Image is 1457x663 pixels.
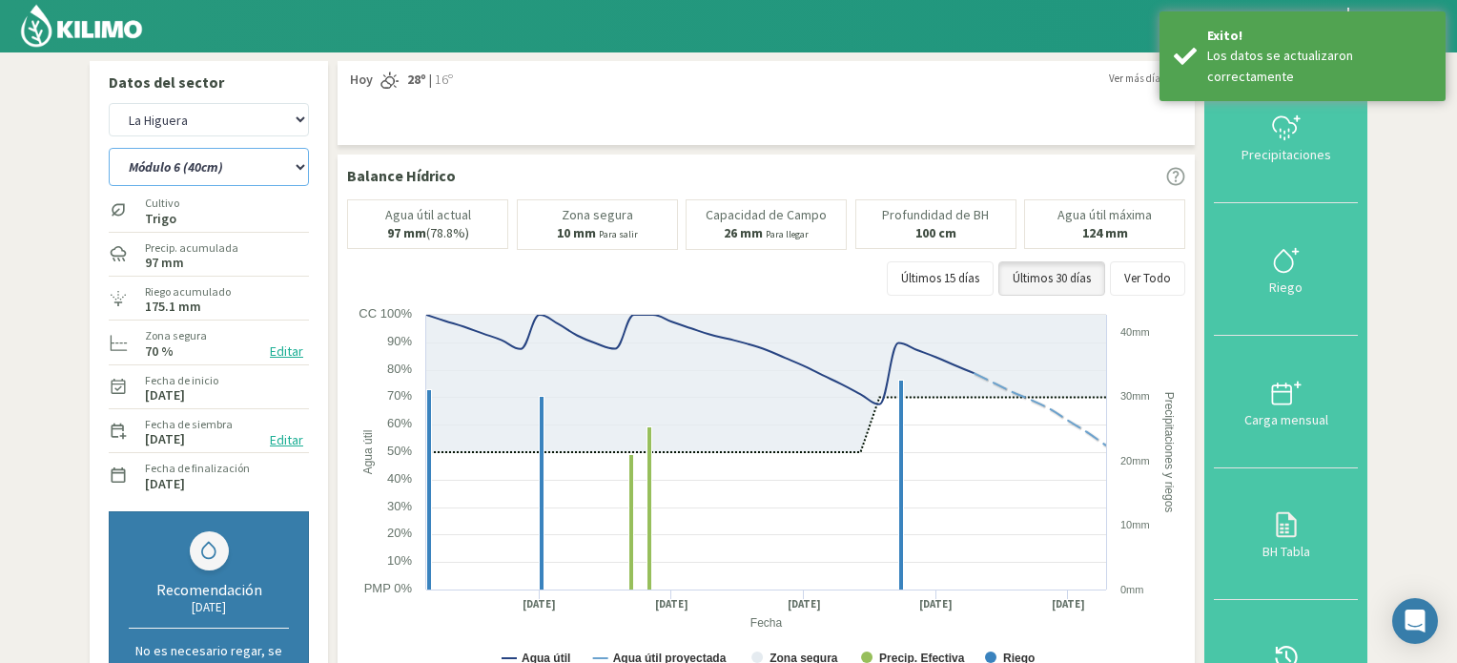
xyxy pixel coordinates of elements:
div: Riego [1220,280,1352,294]
p: Profundidad de BH [882,208,989,222]
b: 10 mm [557,224,596,241]
div: [DATE] [129,599,289,615]
text: [DATE] [655,597,688,611]
label: 70 % [145,345,174,358]
p: Capacidad de Campo [706,208,827,222]
label: 97 mm [145,257,184,269]
button: Editar [264,429,309,451]
text: [DATE] [788,597,821,611]
div: Precipitaciones [1220,148,1352,161]
text: 30mm [1120,390,1150,402]
button: Carga mensual [1214,336,1358,468]
text: 0mm [1120,584,1143,595]
div: Los datos se actualizaron correctamente [1207,46,1431,87]
label: Fecha de inicio [145,372,218,389]
p: Agua útil actual [385,208,471,222]
label: [DATE] [145,433,185,445]
text: CC 100% [359,306,412,321]
text: 90% [387,334,412,348]
strong: 28º [407,71,426,88]
button: Precipitaciones [1214,71,1358,203]
text: 10mm [1120,519,1150,530]
button: Riego [1214,203,1358,336]
text: 20mm [1120,455,1150,466]
span: Hoy [347,71,373,90]
text: [DATE] [919,597,953,611]
label: 175.1 mm [145,300,201,313]
text: Agua útil [361,429,375,474]
text: Fecha [750,616,783,630]
text: 20% [387,526,412,540]
text: 40mm [1120,326,1150,338]
p: Balance Hídrico [347,164,456,187]
label: [DATE] [145,389,185,402]
label: [DATE] [145,478,185,490]
div: BH Tabla [1220,545,1352,558]
small: Para salir [599,228,638,240]
text: 60% [387,416,412,430]
b: 97 mm [387,224,426,241]
span: | [429,71,432,90]
label: Fecha de siembra [145,416,233,433]
text: [DATE] [1052,597,1085,611]
div: Recomendación [129,580,289,599]
p: (78.8%) [387,226,469,240]
p: Zona segura [562,208,633,222]
text: 30% [387,499,412,513]
b: 124 mm [1082,224,1128,241]
button: Editar [264,341,309,363]
img: Kilimo [19,3,144,49]
label: Fecha de finalización [145,460,250,477]
button: Ver Todo [1110,261,1185,296]
label: Zona segura [145,327,207,344]
text: Precipitaciones y riegos [1162,391,1176,512]
label: Precip. acumulada [145,239,238,257]
label: Riego acumulado [145,283,231,300]
text: 70% [387,388,412,403]
text: 80% [387,362,412,376]
b: 26 mm [724,224,763,241]
text: [DATE] [523,597,556,611]
button: Últimos 15 días [887,261,994,296]
button: BH Tabla [1214,468,1358,601]
b: 100 cm [915,224,956,241]
div: Carga mensual [1220,413,1352,426]
small: Para llegar [766,228,809,240]
text: 10% [387,553,412,568]
p: Datos del sector [109,71,309,93]
text: 50% [387,444,412,458]
text: 40% [387,471,412,486]
label: Cultivo [145,195,179,212]
span: 16º [432,71,453,90]
button: Últimos 30 días [998,261,1105,296]
text: PMP 0% [364,581,413,595]
div: Open Intercom Messenger [1392,598,1438,644]
span: Ver más días [1109,71,1165,87]
p: Agua útil máxima [1057,208,1152,222]
label: Trigo [145,213,179,225]
div: Exito! [1207,26,1431,46]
